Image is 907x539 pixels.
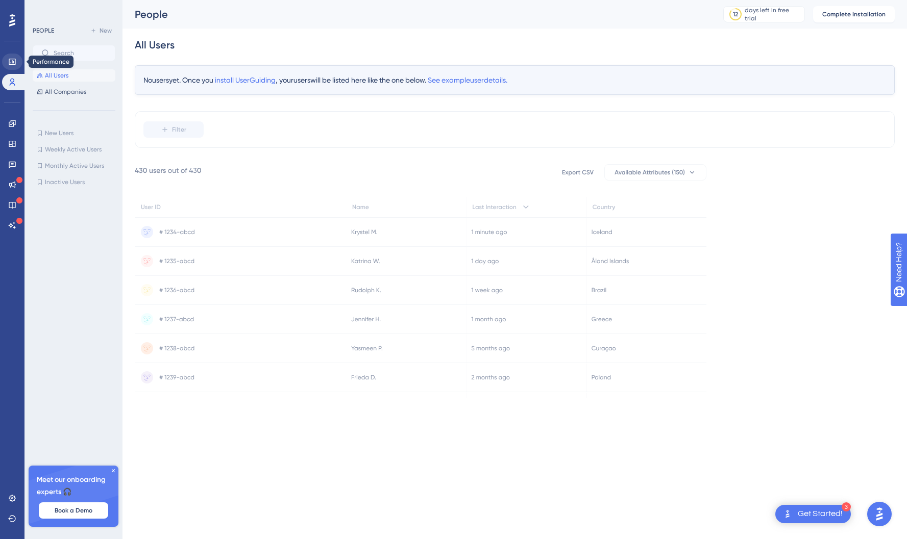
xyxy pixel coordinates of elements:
span: Inactive Users [45,178,85,186]
div: Get Started! [798,508,843,520]
button: Book a Demo [39,502,108,519]
div: 12 [733,10,738,18]
button: New Users [33,127,115,139]
button: Monthly Active Users [33,160,115,172]
span: All Users [45,71,68,80]
span: Weekly Active Users [45,145,102,153]
div: All Users [135,38,175,52]
button: Complete Installation [813,6,895,22]
span: Monthly Active Users [45,162,104,170]
button: Inactive Users [33,176,115,188]
div: PEOPLE [33,27,54,35]
button: Weekly Active Users [33,143,115,156]
img: launcher-image-alternative-text [781,508,794,520]
span: New [100,27,112,35]
div: Open Get Started! checklist, remaining modules: 3 [775,505,851,523]
button: All Users [33,69,115,82]
div: 3 [842,502,851,511]
span: Meet our onboarding experts 🎧 [37,474,110,498]
div: days left in free trial [745,6,801,22]
span: New Users [45,129,73,137]
span: Filter [172,125,186,134]
button: All Companies [33,86,115,98]
button: New [87,24,115,37]
span: Need Help? [24,3,64,15]
span: Complete Installation [822,10,886,18]
div: No users yet. Once you , your users will be listed here like the one below. [135,65,895,95]
span: See example user details. [428,76,507,84]
iframe: UserGuiding AI Assistant Launcher [864,499,895,529]
span: Book a Demo [55,506,92,515]
span: install UserGuiding [215,76,276,84]
div: People [135,7,698,21]
input: Search [54,49,107,57]
button: Filter [143,121,204,138]
span: All Companies [45,88,86,96]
